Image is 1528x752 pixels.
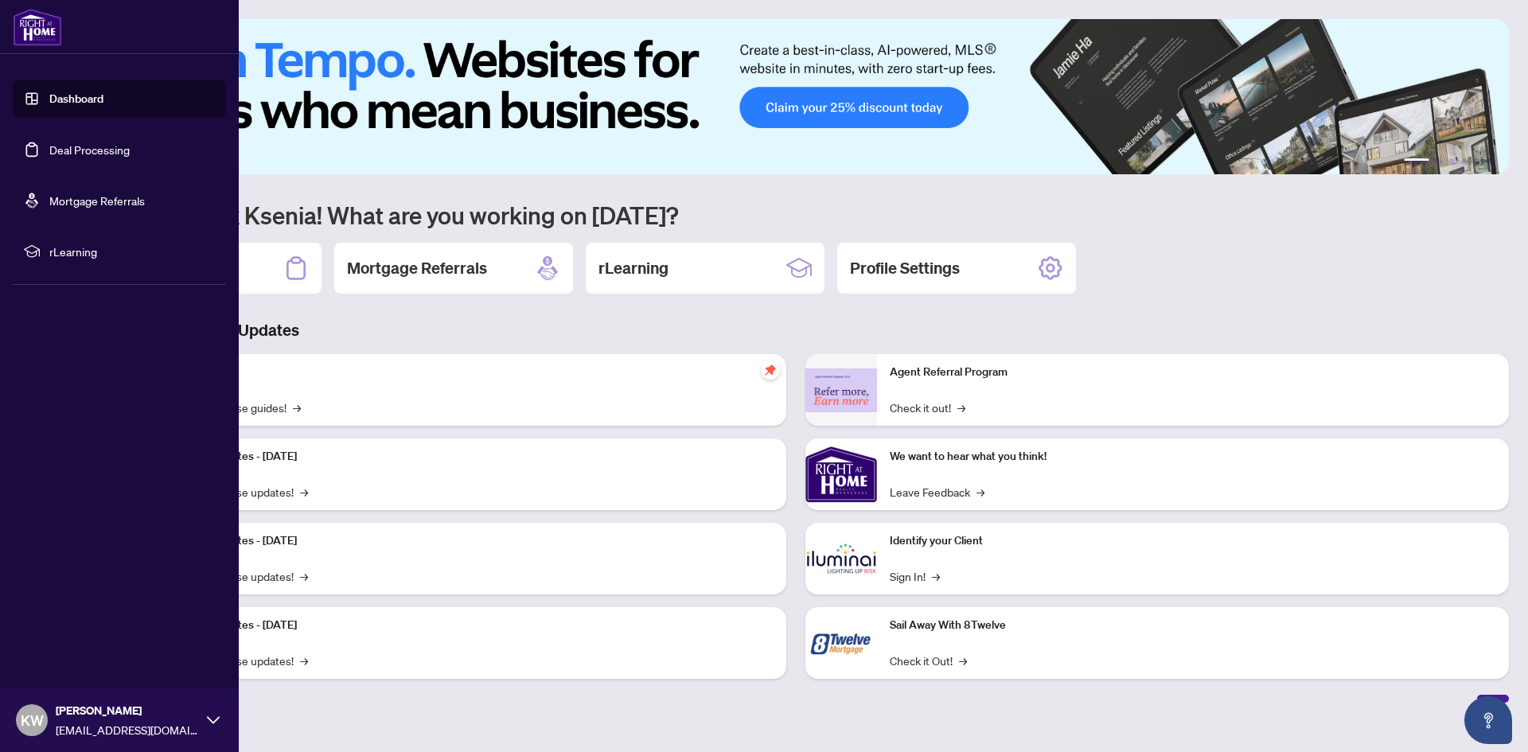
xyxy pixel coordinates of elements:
[49,142,130,157] a: Deal Processing
[49,193,145,208] a: Mortgage Referrals
[49,243,215,260] span: rLearning
[890,617,1496,634] p: Sail Away With 8Twelve
[293,399,301,416] span: →
[56,702,199,719] span: [PERSON_NAME]
[976,483,984,501] span: →
[49,92,103,106] a: Dashboard
[932,567,940,585] span: →
[805,438,877,510] img: We want to hear what you think!
[1474,158,1480,165] button: 5
[1448,158,1455,165] button: 3
[21,709,44,731] span: KW
[1404,158,1429,165] button: 1
[1464,696,1512,744] button: Open asap
[167,364,774,381] p: Self-Help
[890,532,1496,550] p: Identify your Client
[300,483,308,501] span: →
[83,19,1509,174] img: Slide 0
[805,368,877,412] img: Agent Referral Program
[167,617,774,634] p: Platform Updates - [DATE]
[83,319,1509,341] h3: Brokerage & Industry Updates
[167,532,774,550] p: Platform Updates - [DATE]
[598,257,668,279] h2: rLearning
[805,523,877,594] img: Identify your Client
[300,652,308,669] span: →
[56,721,199,738] span: [EMAIL_ADDRESS][DOMAIN_NAME]
[890,483,984,501] a: Leave Feedback→
[890,364,1496,381] p: Agent Referral Program
[850,257,960,279] h2: Profile Settings
[83,200,1509,230] h1: Welcome back Ksenia! What are you working on [DATE]?
[890,448,1496,466] p: We want to hear what you think!
[13,8,62,46] img: logo
[167,448,774,466] p: Platform Updates - [DATE]
[761,360,780,380] span: pushpin
[959,652,967,669] span: →
[890,399,965,416] a: Check it out!→
[957,399,965,416] span: →
[1461,158,1468,165] button: 4
[1436,158,1442,165] button: 2
[890,652,967,669] a: Check it Out!→
[347,257,487,279] h2: Mortgage Referrals
[300,567,308,585] span: →
[1487,158,1493,165] button: 6
[890,567,940,585] a: Sign In!→
[805,607,877,679] img: Sail Away With 8Twelve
